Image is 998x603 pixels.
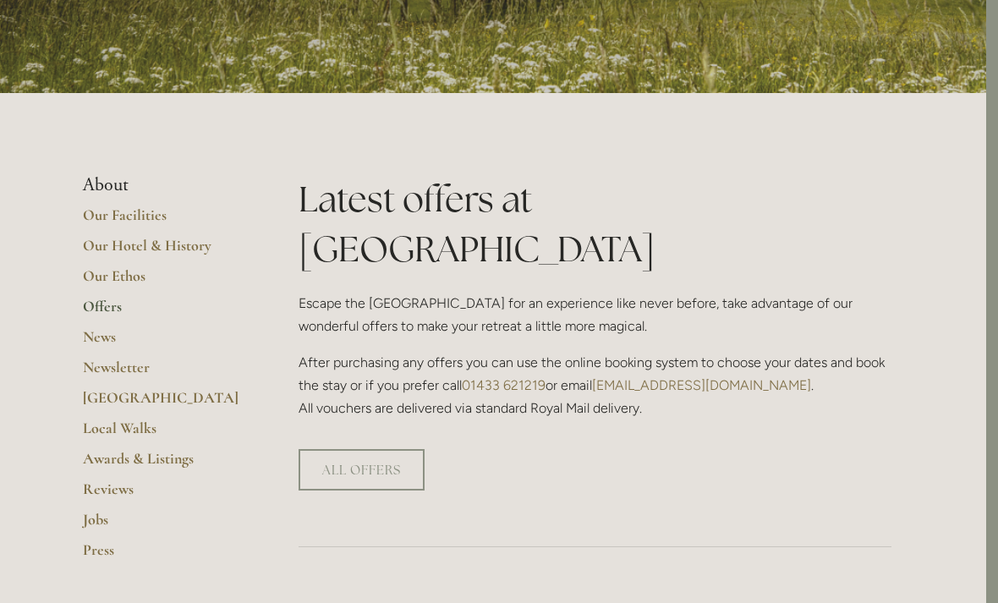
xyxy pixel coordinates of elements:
h1: Latest offers at [GEOGRAPHIC_DATA] [299,174,891,274]
a: Jobs [83,510,244,540]
a: Offers [83,297,244,327]
a: Reviews [83,480,244,510]
p: After purchasing any offers you can use the online booking system to choose your dates and book t... [299,351,891,420]
li: About [83,174,244,196]
a: 01433 621219 [462,377,546,393]
a: [GEOGRAPHIC_DATA] [83,388,244,419]
a: Local Walks [83,419,244,449]
a: Newsletter [83,358,244,388]
a: Awards & Listings [83,449,244,480]
a: News [83,327,244,358]
a: Our Hotel & History [83,236,244,266]
a: Our Ethos [83,266,244,297]
a: Our Facilities [83,206,244,236]
a: Press [83,540,244,571]
p: Escape the [GEOGRAPHIC_DATA] for an experience like never before, take advantage of our wonderful... [299,292,891,337]
a: ALL OFFERS [299,449,425,491]
a: [EMAIL_ADDRESS][DOMAIN_NAME] [592,377,811,393]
